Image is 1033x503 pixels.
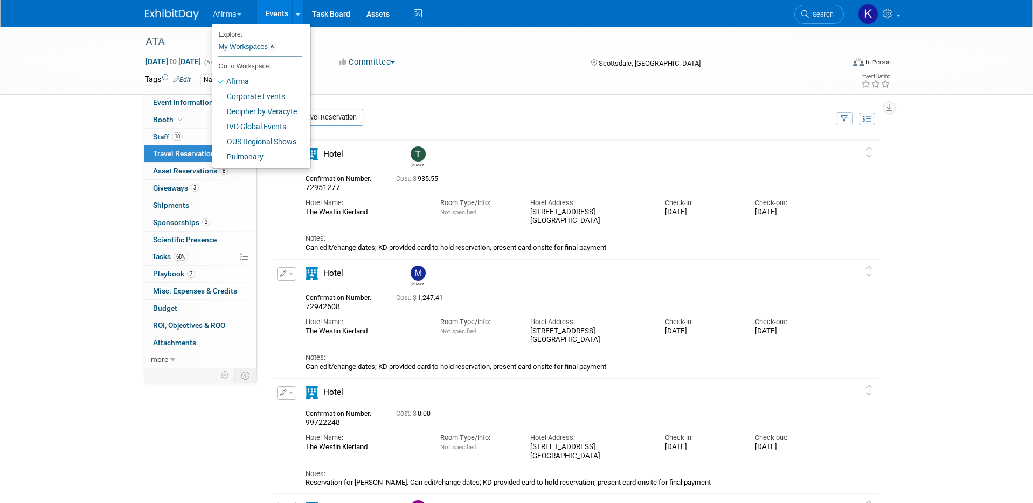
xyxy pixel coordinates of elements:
[411,281,424,287] div: Mohammed Alshalalfa
[144,197,256,214] a: Shipments
[440,443,476,451] span: Not specified
[809,10,834,18] span: Search
[218,38,302,56] a: My Workspaces6
[173,76,191,83] a: Edit
[755,443,829,452] div: [DATE]
[755,317,829,327] div: Check-out:
[306,386,318,399] i: Hotel
[212,74,302,89] a: Afirma
[203,59,226,66] span: (5 days)
[440,208,476,216] span: Not specified
[144,334,256,351] a: Attachments
[153,166,228,175] span: Asset Reservations
[306,291,380,302] div: Confirmation Number:
[411,162,424,167] div: Taylor Cavazos
[145,74,191,86] td: Tags
[153,218,210,227] span: Sponsorships
[306,172,380,183] div: Confirmation Number:
[306,148,318,160] i: Hotel
[191,184,199,192] span: 3
[323,149,343,159] span: Hotel
[866,147,872,158] i: Click and drag to move item
[212,149,302,164] a: Pulmonary
[144,214,256,231] a: Sponsorships2
[665,327,739,336] div: [DATE]
[306,478,829,487] div: Reservation for [PERSON_NAME]. Can edit/change dates; KD provided card to hold reservation, prese...
[865,58,891,66] div: In-Person
[144,248,256,265] a: Tasks68%
[794,5,844,24] a: Search
[144,129,256,145] a: Staff18
[665,433,739,443] div: Check-in:
[665,443,739,452] div: [DATE]
[853,58,864,66] img: Format-Inperson.png
[306,362,829,371] div: Can edit/change dates; KD provided card to hold reservation, present card onsite for final payment
[306,443,424,452] div: The Westin Kierland
[142,32,828,52] div: ATA
[396,175,418,183] span: Cost: $
[153,98,213,107] span: Event Information
[153,235,217,244] span: Scientific Presence
[153,269,195,278] span: Playbook
[440,198,514,208] div: Room Type/Info:
[306,302,340,311] span: 72942608
[306,208,424,217] div: The Westin Kierland
[178,116,184,122] i: Booth reservation complete
[530,433,649,443] div: Hotel Address:
[306,267,318,280] i: Hotel
[755,327,829,336] div: [DATE]
[306,234,829,243] div: Notes:
[144,180,256,197] a: Giveaways3
[841,116,848,123] i: Filter by Traveler
[212,28,302,38] li: Explore:
[153,115,186,124] span: Booth
[665,317,739,327] div: Check-in:
[306,433,424,443] div: Hotel Name:
[144,283,256,299] a: Misc. Expenses & Credits
[212,89,302,104] a: Corporate Events
[306,183,340,192] span: 72951277
[408,146,427,167] div: Taylor Cavazos
[202,218,210,226] span: 2
[187,270,195,278] span: 7
[323,387,343,397] span: Hotel
[755,433,829,443] div: Check-out:
[212,59,302,73] li: Go to Workspace:
[144,266,256,282] a: Playbook7
[306,353,829,362] div: Notes:
[755,198,829,208] div: Check-out:
[599,59,701,67] span: Scottsdale, [GEOGRAPHIC_DATA]
[273,109,363,126] a: Add Travel Reservation
[306,317,424,327] div: Hotel Name:
[306,327,424,336] div: The Westin Kierland
[153,132,183,141] span: Staff
[212,104,302,119] a: Decipher by Veracyte
[861,74,890,79] div: Event Rating
[306,469,829,479] div: Notes:
[440,433,514,443] div: Room Type/Info:
[153,184,199,192] span: Giveaways
[306,418,340,427] span: 99722248
[866,385,872,396] i: Click and drag to move item
[153,338,196,347] span: Attachments
[212,119,302,134] a: IVD Global Events
[858,4,878,24] img: Keirsten Davis
[411,146,426,162] img: Taylor Cavazos
[440,317,514,327] div: Room Type/Info:
[144,111,256,128] a: Booth
[152,252,188,261] span: Tasks
[780,56,891,72] div: Event Format
[306,198,424,208] div: Hotel Name:
[411,266,426,281] img: Mohammed Alshalalfa
[216,368,235,382] td: Personalize Event Tab Strip
[153,321,225,330] span: ROI, Objectives & ROO
[396,294,447,302] span: 1,247.41
[168,57,178,66] span: to
[153,304,177,312] span: Budget
[172,132,183,141] span: 18
[396,410,435,417] span: 0.00
[530,208,649,226] div: [STREET_ADDRESS] [GEOGRAPHIC_DATA]
[144,163,256,179] a: Asset Reservations8
[530,327,649,345] div: [STREET_ADDRESS] [GEOGRAPHIC_DATA]
[306,243,829,252] div: Can edit/change dates; KD provided card to hold reservation, present card onsite for final payment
